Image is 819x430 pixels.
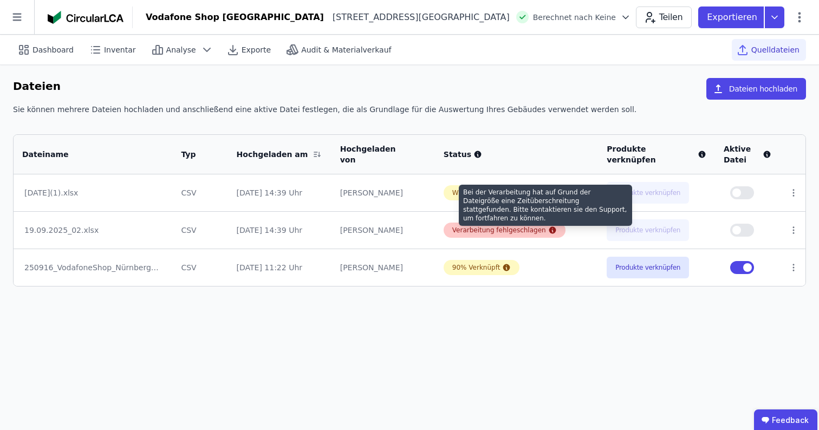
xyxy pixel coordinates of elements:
div: Status [444,149,589,160]
span: Analyse [166,44,196,55]
div: 250916_VodafoneShop_Nürnberg_components .xlsx [24,262,161,273]
div: [STREET_ADDRESS][GEOGRAPHIC_DATA] [324,11,510,24]
button: Dateien hochladen [706,78,806,100]
p: Exportieren [707,11,759,24]
div: [PERSON_NAME] [340,225,426,236]
div: Vodafone Shop [GEOGRAPHIC_DATA] [146,11,324,24]
div: [DATE] 14:39 Uhr [237,187,323,198]
div: Verarbeitung fehlgeschlagen [452,226,546,234]
button: Produkte verknüpfen [607,219,689,241]
span: Dashboard [32,44,74,55]
div: Dateiname [22,149,150,160]
div: Aktive Datei [724,144,771,165]
div: 19.09.2025_02.xlsx [24,225,161,236]
button: Produkte verknüpfen [607,182,689,204]
div: Typ [181,149,206,160]
div: 90% Verknüpft [452,263,500,272]
span: Quelldateien [751,44,799,55]
div: Bei der Verarbeitung hat auf Grund der Dateigröße eine Zeitüberschreitung stattgefunden. Bitte ko... [459,185,632,226]
div: Sie können mehrere Dateien hochladen und anschließend eine aktive Datei festlegen, die als Grundl... [13,104,806,123]
div: [PERSON_NAME] [340,262,426,273]
div: CSV [181,262,219,273]
div: [DATE](1).xlsx [24,187,161,198]
div: Hochgeladen von [340,144,413,165]
div: [PERSON_NAME] [340,187,426,198]
span: Exporte [242,44,271,55]
div: [DATE] 11:22 Uhr [237,262,323,273]
button: Teilen [636,6,692,28]
span: Audit & Materialverkauf [301,44,391,55]
div: Produkte verknüpfen [607,144,706,165]
span: Inventar [104,44,136,55]
h6: Dateien [13,78,61,95]
div: [DATE] 14:39 Uhr [237,225,323,236]
img: Concular [48,11,123,24]
button: Produkte verknüpfen [607,257,689,278]
span: Berechnet nach Keine [533,12,616,23]
div: CSV [181,187,219,198]
div: CSV [181,225,219,236]
div: Hochgeladen am [237,149,310,160]
div: Wird verarbeitet [452,188,505,197]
